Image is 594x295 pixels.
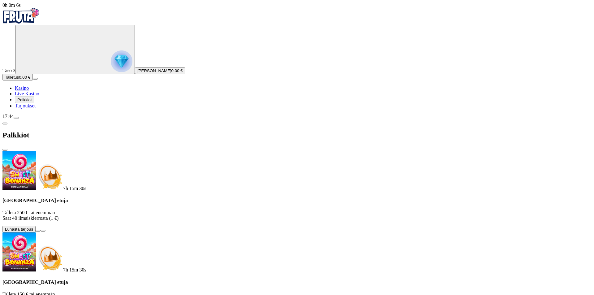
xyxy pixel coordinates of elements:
[2,226,36,232] button: Lunasta tarjous
[111,50,132,72] img: reward progress
[5,227,33,232] span: Lunasta tarjous
[2,149,7,151] button: close
[2,114,14,119] span: 17:44
[2,85,592,109] nav: Main menu
[2,123,7,124] button: chevron-left icon
[2,151,36,190] img: Sweet Bonanza
[2,232,36,271] img: Sweet Bonanza
[2,8,40,24] img: Fruta
[135,67,185,74] button: [PERSON_NAME]0.00 €
[15,91,39,96] a: Live Kasino
[2,280,592,285] h4: [GEOGRAPHIC_DATA] etuja
[15,25,135,74] button: reward progress
[2,131,592,139] h2: Palkkiot
[2,210,592,221] p: Talleta 250 € tai enemmän Saat 40 ilmaiskierrosta (1 €)
[137,68,171,73] span: [PERSON_NAME]
[63,186,86,191] span: countdown
[171,68,183,73] span: 0.00 €
[15,103,36,108] a: Tarjoukset
[36,244,63,271] img: Deposit bonus icon
[33,78,38,80] button: menu
[2,8,592,109] nav: Primary
[15,85,29,91] a: Kasino
[41,230,45,232] button: info
[5,75,19,80] span: Talletus
[2,2,21,8] span: user session time
[15,97,34,103] button: Palkkiot
[2,68,15,73] span: Taso 3
[2,198,592,203] h4: [GEOGRAPHIC_DATA] etuja
[19,75,30,80] span: 0.00 €
[14,117,19,119] button: menu
[17,98,32,102] span: Palkkiot
[2,19,40,24] a: Fruta
[2,74,33,80] button: Talletusplus icon0.00 €
[36,163,63,190] img: Deposit bonus icon
[63,267,86,272] span: countdown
